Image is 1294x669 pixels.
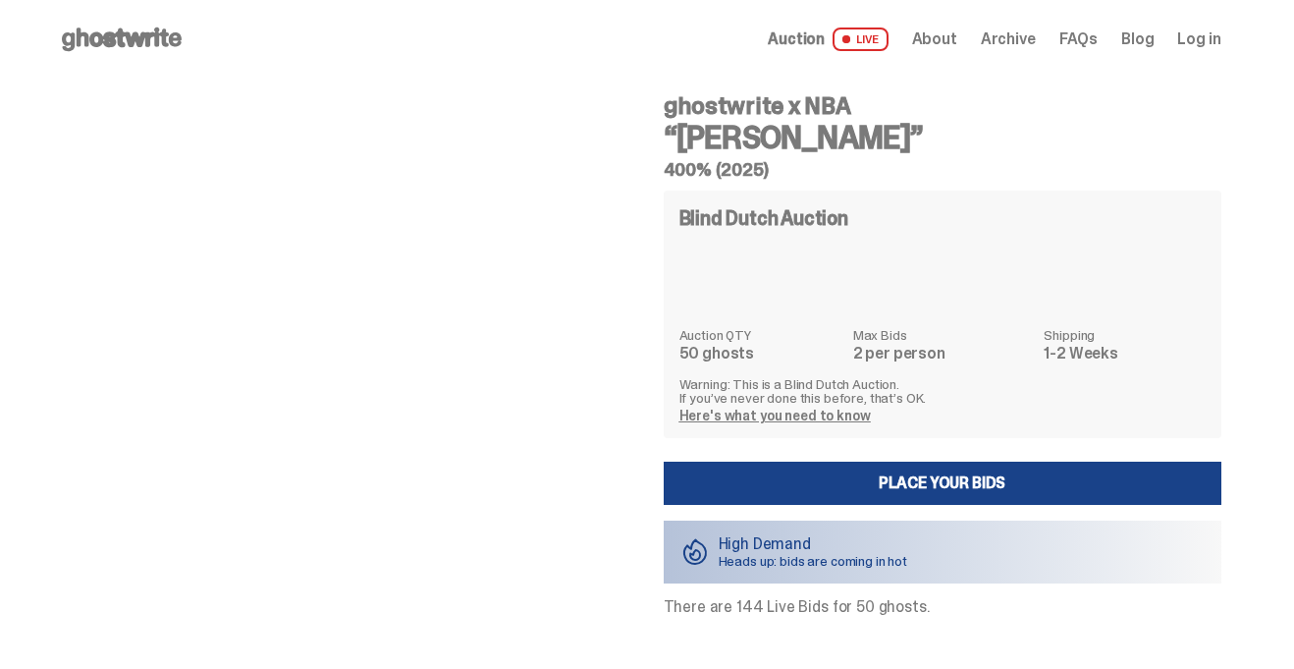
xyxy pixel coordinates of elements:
[768,31,825,47] span: Auction
[664,599,1221,615] p: There are 144 Live Bids for 50 ghosts.
[664,161,1221,179] h5: 400% (2025)
[664,122,1221,153] h3: “[PERSON_NAME]”
[664,94,1221,118] h4: ghostwrite x NBA
[1044,346,1205,362] dd: 1-2 Weeks
[679,407,871,424] a: Here's what you need to know
[719,554,908,568] p: Heads up: bids are coming in hot
[981,31,1036,47] a: Archive
[1044,328,1205,342] dt: Shipping
[679,377,1206,405] p: Warning: This is a Blind Dutch Auction. If you’ve never done this before, that’s OK.
[1059,31,1098,47] a: FAQs
[679,346,841,362] dd: 50 ghosts
[833,28,889,51] span: LIVE
[719,536,908,552] p: High Demand
[853,328,1033,342] dt: Max Bids
[853,346,1033,362] dd: 2 per person
[679,328,841,342] dt: Auction QTY
[679,208,848,228] h4: Blind Dutch Auction
[768,28,888,51] a: Auction LIVE
[664,462,1221,505] a: Place your Bids
[1177,31,1220,47] a: Log in
[912,31,957,47] a: About
[1121,31,1154,47] a: Blog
